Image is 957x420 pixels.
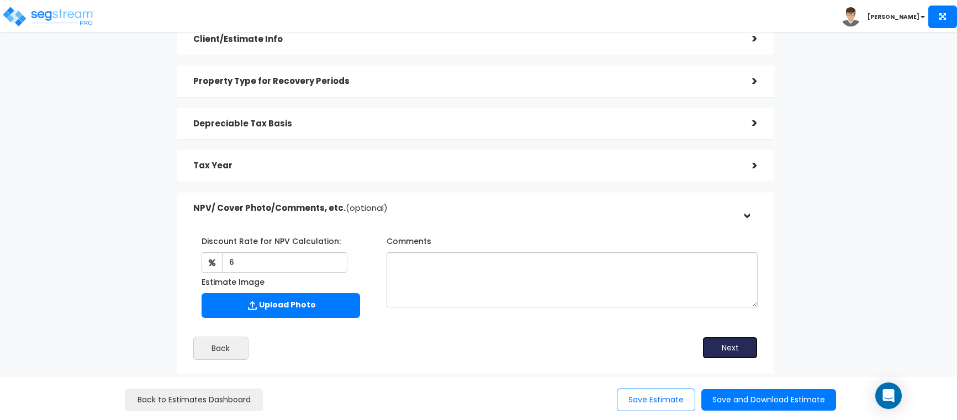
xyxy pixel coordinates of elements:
[841,7,860,26] img: avatar.png
[202,293,360,318] label: Upload Photo
[193,337,248,360] button: Back
[736,115,758,132] div: >
[246,299,259,312] img: Upload Icon
[193,204,736,213] h5: NPV/ Cover Photo/Comments, etc.
[736,30,758,47] div: >
[875,382,902,409] div: Open Intercom Messenger
[193,35,736,44] h5: Client/Estimate Info
[701,389,836,411] button: Save and Download Estimate
[193,161,736,171] h5: Tax Year
[193,77,736,86] h5: Property Type for Recovery Periods
[702,337,758,359] button: Next
[202,232,341,247] label: Discount Rate for NPV Calculation:
[738,197,755,219] div: >
[346,202,388,214] span: (optional)
[617,389,695,411] button: Save Estimate
[736,157,758,174] div: >
[202,273,265,288] label: Estimate Image
[387,232,431,247] label: Comments
[193,119,736,129] h5: Depreciable Tax Basis
[2,6,96,28] img: logo_pro_r.png
[125,389,263,411] a: Back to Estimates Dashboard
[736,73,758,90] div: >
[868,13,919,21] b: [PERSON_NAME]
